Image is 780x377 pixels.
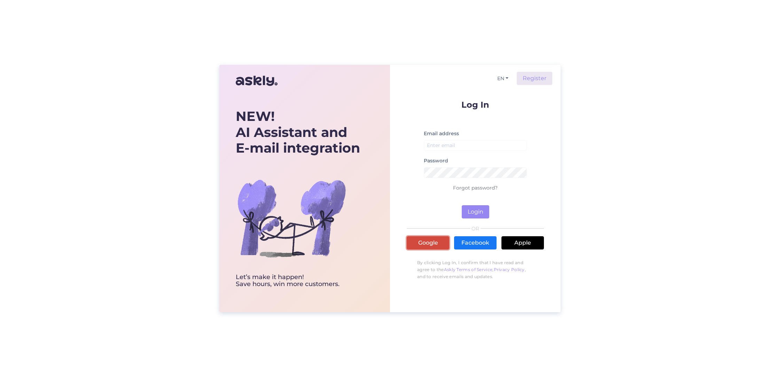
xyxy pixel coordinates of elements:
a: Apple [501,236,544,249]
div: Let’s make it happen! Save hours, win more customers. [236,274,360,288]
label: Email address [424,130,459,137]
a: Facebook [454,236,497,249]
a: Privacy Policy [494,267,525,272]
a: Forgot password? [453,185,498,191]
input: Enter email [424,140,527,151]
label: Password [424,157,448,164]
a: Google [407,236,449,249]
a: Askly Terms of Service [444,267,493,272]
img: Askly [236,72,278,89]
p: Log In [407,100,544,109]
b: NEW! [236,108,275,124]
a: Register [517,72,552,85]
button: EN [494,74,511,84]
p: By clicking Log In, I confirm that I have read and agree to the , , and to receive emails and upd... [407,256,544,284]
span: OR [470,226,481,231]
div: AI Assistant and E-mail integration [236,108,360,156]
button: Login [462,205,489,218]
img: bg-askly [236,162,347,274]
